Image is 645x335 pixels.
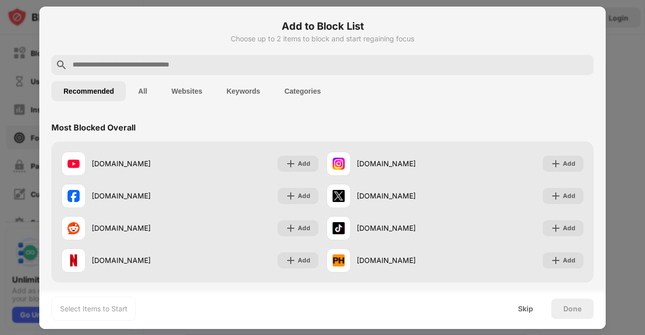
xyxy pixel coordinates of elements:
img: favicons [333,158,345,170]
div: Select Items to Start [60,304,127,314]
div: Add [298,191,310,201]
div: Done [563,305,582,313]
div: Add [298,159,310,169]
div: [DOMAIN_NAME] [357,158,455,169]
div: [DOMAIN_NAME] [92,158,190,169]
img: search.svg [55,59,68,71]
div: Skip [518,305,533,313]
div: [DOMAIN_NAME] [92,255,190,265]
img: favicons [68,158,80,170]
img: favicons [68,222,80,234]
img: favicons [68,254,80,266]
button: Recommended [51,81,126,101]
h6: Add to Block List [51,19,594,34]
button: All [126,81,159,101]
div: [DOMAIN_NAME] [92,190,190,201]
img: favicons [333,222,345,234]
div: Choose up to 2 items to block and start regaining focus [51,35,594,43]
button: Keywords [214,81,272,101]
div: Add [563,223,575,233]
div: Add [563,159,575,169]
img: favicons [333,190,345,202]
div: Most Blocked Overall [51,122,136,132]
button: Websites [159,81,214,101]
button: Categories [272,81,333,101]
img: favicons [68,190,80,202]
div: [DOMAIN_NAME] [357,190,455,201]
div: [DOMAIN_NAME] [357,255,455,265]
div: [DOMAIN_NAME] [92,223,190,233]
div: Add [298,223,310,233]
img: favicons [333,254,345,266]
div: Add [298,255,310,265]
div: Add [563,191,575,201]
div: [DOMAIN_NAME] [357,223,455,233]
div: Add [563,255,575,265]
